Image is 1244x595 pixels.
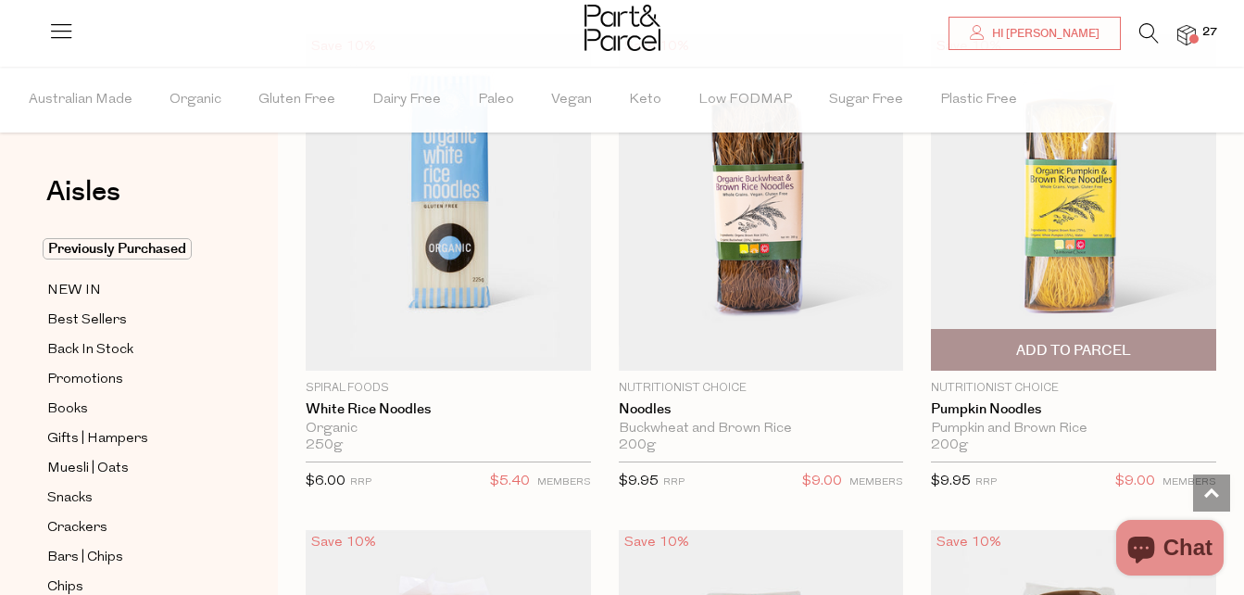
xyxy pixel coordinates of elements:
[47,309,216,332] a: Best Sellers
[931,475,971,488] span: $9.95
[47,280,101,302] span: NEW IN
[47,368,216,391] a: Promotions
[306,34,591,371] img: White Rice Noodles
[619,34,904,371] img: Noodles
[306,475,346,488] span: $6.00
[306,401,591,418] a: White Rice Noodles
[47,427,216,450] a: Gifts | Hampers
[619,421,904,437] div: Buckwheat and Brown Rice
[47,517,107,539] span: Crackers
[698,68,792,133] span: Low FODMAP
[47,428,148,450] span: Gifts | Hampers
[931,437,968,454] span: 200g
[47,339,133,361] span: Back In Stock
[47,458,129,480] span: Muesli | Oats
[29,68,132,133] span: Australian Made
[306,530,382,555] div: Save 10%
[619,401,904,418] a: Noodles
[46,171,120,212] span: Aisles
[478,68,514,133] span: Paleo
[46,178,120,224] a: Aisles
[47,398,216,421] a: Books
[931,401,1216,418] a: Pumpkin Noodles
[1162,477,1216,487] small: MEMBERS
[931,421,1216,437] div: Pumpkin and Brown Rice
[975,477,997,487] small: RRP
[584,5,660,51] img: Part&Parcel
[47,369,123,391] span: Promotions
[931,34,1216,371] img: Pumpkin Noodles
[490,470,530,494] span: $5.40
[306,437,343,454] span: 250g
[47,546,216,569] a: Bars | Chips
[47,487,216,510] a: Snacks
[931,329,1216,371] button: Add To Parcel
[1115,470,1155,494] span: $9.00
[551,68,592,133] span: Vegan
[619,530,695,555] div: Save 10%
[629,68,661,133] span: Keto
[931,380,1216,397] p: Nutritionist Choice
[619,380,904,397] p: Nutritionist Choice
[372,68,441,133] span: Dairy Free
[1111,520,1229,580] inbox-online-store-chat: Shopify online store chat
[663,477,685,487] small: RRP
[849,477,903,487] small: MEMBERS
[949,17,1121,50] a: Hi [PERSON_NAME]
[1177,25,1196,44] a: 27
[47,279,216,302] a: NEW IN
[940,68,1017,133] span: Plastic Free
[258,68,335,133] span: Gluten Free
[306,421,591,437] div: Organic
[47,547,123,569] span: Bars | Chips
[170,68,221,133] span: Organic
[802,470,842,494] span: $9.00
[619,475,659,488] span: $9.95
[43,238,192,260] span: Previously Purchased
[47,457,216,480] a: Muesli | Oats
[47,487,93,510] span: Snacks
[47,238,216,260] a: Previously Purchased
[537,477,591,487] small: MEMBERS
[47,399,88,421] span: Books
[47,310,127,332] span: Best Sellers
[931,530,1007,555] div: Save 10%
[47,516,216,539] a: Crackers
[829,68,903,133] span: Sugar Free
[47,338,216,361] a: Back In Stock
[306,380,591,397] p: Spiral Foods
[350,477,371,487] small: RRP
[1016,341,1131,361] span: Add To Parcel
[1198,24,1222,41] span: 27
[619,437,656,454] span: 200g
[987,26,1099,42] span: Hi [PERSON_NAME]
